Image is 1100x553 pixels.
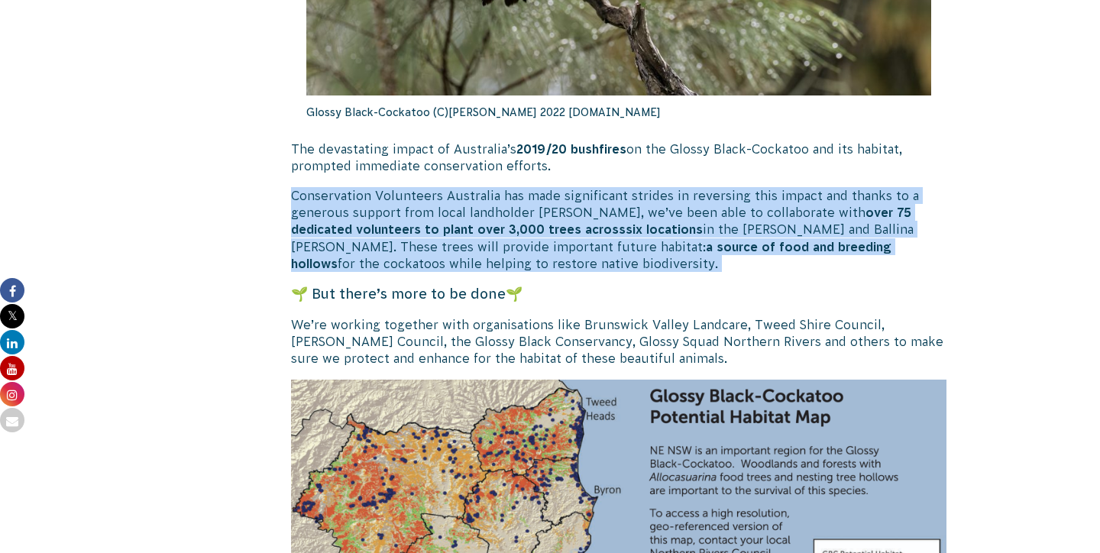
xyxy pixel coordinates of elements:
[626,222,703,236] strong: six locations
[291,142,902,173] span: The devastating impact of Australia’s on the Glossy Black-Cockatoo and its habitat, prompted imme...
[291,286,506,302] span: 🌱 But there’s more to be done
[291,318,943,366] span: We’re working together with organisations like Brunswick Valley Landcare, Tweed Shire Council, [P...
[291,189,919,237] span: Conservation Volunteers Australia has made significant strides in reversing this impact and thank...
[516,142,626,156] strong: 2019/20 bushfires
[306,95,931,129] p: Glossy Black-Cockatoo (C)[PERSON_NAME] 2022 [DOMAIN_NAME]
[291,222,914,270] span: in the [PERSON_NAME] and Ballina [PERSON_NAME]. These trees will provide important future habitat...
[506,286,522,302] span: 🌱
